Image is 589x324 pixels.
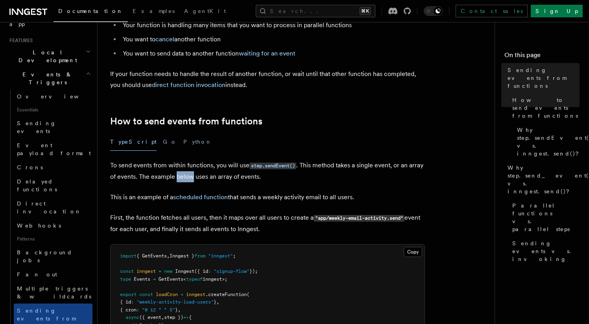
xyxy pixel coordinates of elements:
a: scheduled function [173,193,228,201]
span: Multiple triggers & wildcards [17,285,91,300]
span: Crons [17,164,43,170]
span: : [137,307,139,313]
span: , [161,315,164,320]
span: { GetEvents [137,253,167,259]
span: Background jobs [17,249,72,263]
span: import [120,253,137,259]
span: ( [247,292,249,297]
span: inngest [186,292,205,297]
span: new [164,268,172,274]
a: waiting for an event [239,50,295,57]
span: { cron [120,307,137,313]
span: { [189,315,192,320]
a: Overview [14,89,92,104]
span: } [175,307,178,313]
p: If your function needs to handle the result of another function, or wait until that other functio... [110,69,425,91]
span: Webhooks [17,222,61,229]
span: step }) [164,315,183,320]
span: , [167,253,170,259]
a: Examples [128,2,179,21]
span: Event payload format [17,142,91,156]
li: Your function is handling many items that you want to process in parallel functions [120,20,425,31]
code: step.sendEvent() [249,163,296,169]
span: Overview [17,93,98,100]
span: Fan out [17,271,57,278]
li: You want to send data to another function [120,48,425,59]
span: export [120,292,137,297]
span: Patterns [14,233,92,245]
a: Sending events [14,116,92,138]
span: Essentials [14,104,92,116]
code: "app/weekly-email-activity.send" [314,215,404,222]
span: from [194,253,205,259]
a: Direct invocation [14,196,92,218]
span: ({ id [194,268,208,274]
button: Search...⌘K [256,5,375,17]
span: inngest [137,268,156,274]
span: "0 12 * * 5" [142,307,175,313]
li: You want to another function [120,34,425,45]
p: To send events from within functions, you will use . This method takes a single event, or an arra... [110,160,425,182]
span: Documentation [58,8,123,14]
span: const [120,268,134,274]
a: Fan out [14,267,92,281]
span: "signup-flow" [214,268,249,274]
button: Go [163,133,177,151]
span: Sending events vs. invoking [512,239,580,263]
span: Sending events [17,120,56,134]
span: How to send events from functions [512,96,580,120]
a: Crons [14,160,92,174]
span: "weekly-activity-load-users" [137,299,214,305]
button: Events & Triggers [6,67,92,89]
span: Local Development [6,48,86,64]
a: direct function invocation [152,81,225,89]
span: "inngest" [208,253,233,259]
button: Local Development [6,45,92,67]
span: Features [6,37,33,44]
span: Inngest } [170,253,194,259]
h4: On this page [504,50,580,63]
span: { id [120,299,131,305]
span: < [183,276,186,282]
span: const [139,292,153,297]
span: ; [233,253,236,259]
span: = [159,268,161,274]
a: Parallel functions vs. parallel steps [509,198,580,236]
span: Events [134,276,150,282]
span: Parallel functions vs. parallel steps [512,202,580,233]
a: Sending events from functions [504,63,580,93]
a: Webhooks [14,218,92,233]
a: How to send events from functions [509,93,580,123]
p: First, the function fetches all users, then it maps over all users to create a event for each use... [110,212,425,235]
p: This is an example of a that sends a weekly activity email to all users. [110,192,425,203]
span: Inngest [175,268,194,274]
span: } [214,299,216,305]
a: Delayed functions [14,174,92,196]
a: Why step.sendEvent() vs. inngest.send()? [514,123,580,161]
span: .createFunction [205,292,247,297]
span: = [153,276,156,282]
span: = [181,292,183,297]
button: Toggle dark mode [424,6,443,16]
span: Events & Triggers [6,70,86,86]
span: AgentKit [184,8,226,14]
a: Background jobs [14,245,92,267]
span: , [178,307,181,313]
a: cancel [155,35,174,43]
span: ({ event [139,315,161,320]
button: TypeScript [110,133,157,151]
a: Documentation [54,2,128,22]
span: Direct invocation [17,200,81,215]
a: Multiple triggers & wildcards [14,281,92,304]
span: Delayed functions [17,178,57,193]
button: Python [183,133,212,151]
a: How to send events from functions [110,116,262,127]
span: GetEvents [159,276,183,282]
span: => [183,315,189,320]
span: type [120,276,131,282]
span: Examples [133,8,175,14]
span: }); [249,268,258,274]
a: Event payload format [14,138,92,160]
span: Sending events from functions [508,66,580,90]
span: , [216,299,219,305]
